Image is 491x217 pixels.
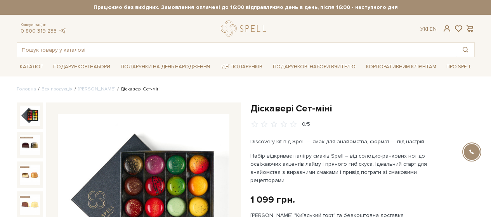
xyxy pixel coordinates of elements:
[115,86,161,93] li: Діскавері Сет-міні
[20,165,40,185] img: Діскавері Сет-міні
[42,86,73,92] a: Вся продукція
[221,21,269,36] a: logo
[50,61,113,73] a: Подарункові набори
[21,23,66,28] span: Консультація:
[443,61,474,73] a: Про Spell
[363,61,439,73] a: Корпоративним клієнтам
[250,194,295,206] div: 1 099 грн.
[427,26,428,32] span: |
[78,86,115,92] a: [PERSON_NAME]
[250,102,475,115] h1: Діскавері Сет-міні
[250,152,432,184] p: Набір відкриває палітру смаків Spell – від солодко-ранкових нот до освіжаючих акцентів лайму і пр...
[17,61,46,73] a: Каталог
[20,135,40,155] img: Діскавері Сет-міні
[270,60,359,73] a: Подарункові набори Вчителю
[217,61,265,73] a: Ідеї подарунків
[456,43,474,57] button: Пошук товару у каталозі
[420,26,437,33] div: Ук
[302,121,310,128] div: 0/5
[59,28,66,34] a: telegram
[21,28,57,34] a: 0 800 319 233
[430,26,437,32] a: En
[17,4,475,11] strong: Працюємо без вихідних. Замовлення оплачені до 16:00 відправляємо день в день, після 16:00 - насту...
[118,61,213,73] a: Подарунки на День народження
[250,137,432,146] p: Discovery kit від Spell — смак для знайомства, формат — під настрій.
[20,106,40,126] img: Діскавері Сет-міні
[20,194,40,215] img: Діскавері Сет-міні
[17,86,36,92] a: Головна
[17,43,456,57] input: Пошук товару у каталозі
